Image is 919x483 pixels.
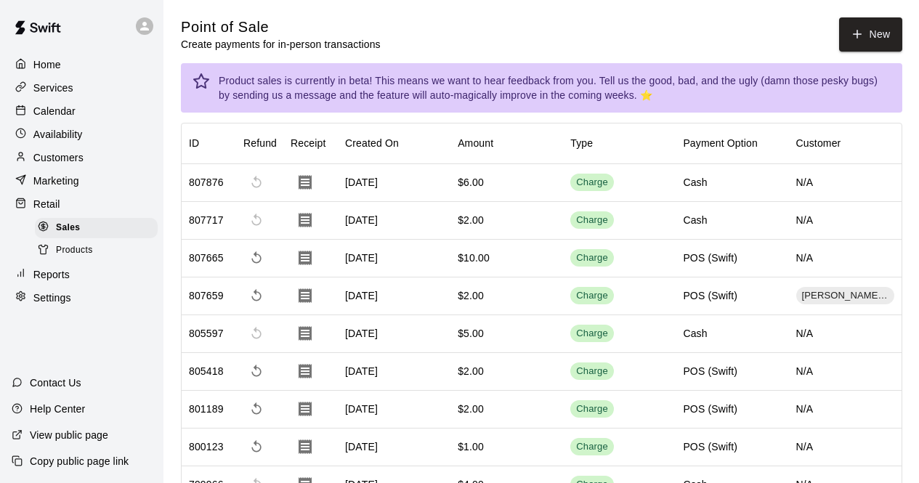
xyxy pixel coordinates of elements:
[189,402,224,416] div: 801189
[576,402,608,416] div: Charge
[796,289,894,303] span: [PERSON_NAME] bar
[338,240,450,277] div: [DATE]
[338,391,450,429] div: [DATE]
[458,326,484,341] div: $5.00
[683,402,737,416] div: POS (Swift)
[576,365,608,378] div: Charge
[219,68,891,108] div: Product sales is currently in beta! This means we want to hear feedback from you. Tell us the goo...
[676,123,788,163] div: Payment Option
[291,432,320,461] button: Download Receipt
[458,402,484,416] div: $2.00
[291,281,320,310] button: Download Receipt
[232,89,336,101] a: sending us a message
[12,147,152,169] a: Customers
[181,37,381,52] p: Create payments for in-person transactions
[56,221,80,235] span: Sales
[338,353,450,391] div: [DATE]
[181,17,381,37] h5: Point of Sale
[291,206,320,235] button: Download Receipt
[30,376,81,390] p: Contact Us
[789,353,902,391] div: N/A
[458,439,484,454] div: $1.00
[576,327,608,341] div: Charge
[789,123,902,163] div: Customer
[33,57,61,72] p: Home
[683,213,707,227] div: Cash
[683,251,737,265] div: POS (Swift)
[33,291,71,305] p: Settings
[291,394,320,423] button: Download Receipt
[338,202,450,240] div: [DATE]
[12,123,152,145] a: Availability
[576,289,608,303] div: Charge
[789,202,902,240] div: N/A
[338,429,450,466] div: [DATE]
[458,213,484,227] div: $2.00
[338,315,450,353] div: [DATE]
[291,357,320,386] button: Download Receipt
[283,123,338,163] div: Receipt
[12,54,152,76] a: Home
[796,287,894,304] div: [PERSON_NAME] bar
[576,440,608,454] div: Charge
[12,77,152,99] a: Services
[12,287,152,309] a: Settings
[243,245,270,271] span: Refund payment
[236,123,283,163] div: Refund
[243,283,270,309] span: Refund payment
[458,251,490,265] div: $10.00
[576,214,608,227] div: Charge
[182,123,236,163] div: ID
[189,288,224,303] div: 807659
[30,402,85,416] p: Help Center
[291,123,326,163] div: Receipt
[189,251,224,265] div: 807665
[12,170,152,192] a: Marketing
[683,175,707,190] div: Cash
[12,264,152,285] a: Reports
[30,428,108,442] p: View public page
[12,100,152,122] div: Calendar
[345,123,399,163] div: Created On
[450,123,563,163] div: Amount
[683,364,737,378] div: POS (Swift)
[243,358,270,384] span: Refund payment
[243,123,277,163] div: Refund
[33,267,70,282] p: Reports
[683,439,737,454] div: POS (Swift)
[33,127,83,142] p: Availability
[338,277,450,315] div: [DATE]
[789,429,902,466] div: N/A
[33,197,60,211] p: Retail
[683,326,707,341] div: Cash
[30,454,129,468] p: Copy public page link
[243,396,270,422] span: Refund payment
[33,174,79,188] p: Marketing
[35,240,158,261] div: Products
[243,207,270,233] span: Cannot make a refund for non card payments
[243,320,270,346] span: Cannot make a refund for non card payments
[338,123,450,163] div: Created On
[291,319,320,348] button: Download Receipt
[291,168,320,197] button: Download Receipt
[789,315,902,353] div: N/A
[189,123,199,163] div: ID
[789,391,902,429] div: N/A
[189,439,224,454] div: 800123
[35,216,163,239] a: Sales
[839,17,902,52] button: New
[683,123,758,163] div: Payment Option
[789,164,902,202] div: N/A
[796,123,841,163] div: Customer
[189,175,224,190] div: 807876
[563,123,676,163] div: Type
[576,251,608,265] div: Charge
[33,81,73,95] p: Services
[12,193,152,215] div: Retail
[33,104,76,118] p: Calendar
[338,164,450,202] div: [DATE]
